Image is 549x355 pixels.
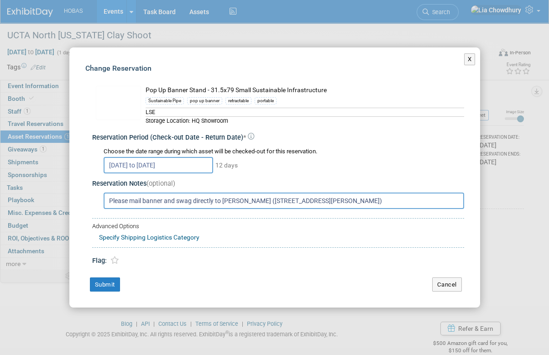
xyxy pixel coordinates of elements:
[92,222,464,231] div: Advanced Options
[146,97,184,104] div: Sustainable Pipe
[432,277,462,292] button: Cancel
[99,234,199,241] a: Specify Shipping Logistics Category
[92,133,464,143] div: Reservation Period (Check-out Date - Return Date)
[92,179,464,189] div: Reservation Notes
[104,157,213,173] input: Check-out Date - Return Date
[146,180,175,188] span: (optional)
[214,162,238,169] span: 12 days
[146,86,464,95] div: Pop Up Banner Stand - 31.5x79 Small Sustainable Infrastructure
[146,108,464,116] div: LSE
[225,97,251,104] div: retractable
[255,97,277,104] div: portable
[90,277,120,292] button: Submit
[187,97,222,104] div: pop up banner
[146,116,464,125] div: Storage Location: HQ Showroom
[85,64,152,73] span: Change Reservation
[104,147,464,156] div: Choose the date range during which asset will be checked-out for this reservation.
[92,257,107,265] span: Flag:
[464,53,476,65] button: X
